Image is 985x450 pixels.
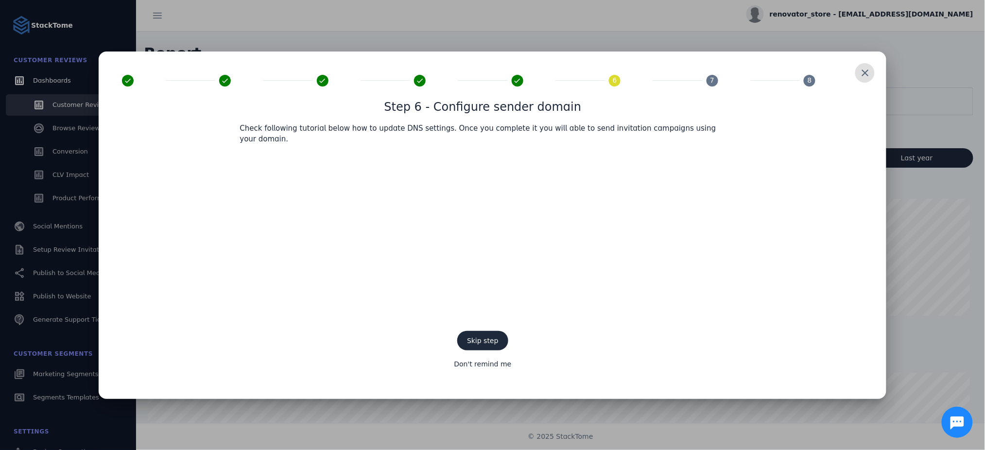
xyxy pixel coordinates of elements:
[457,331,508,350] button: Skip step
[122,75,134,87] mat-icon: done
[710,75,714,86] span: 7
[454,361,511,367] span: Don't remind me
[414,75,426,87] mat-icon: done
[317,75,328,87] mat-icon: done
[444,354,521,374] button: Don't remind me
[240,123,726,145] p: Check following tutorial below how to update DNS settings. Once you complete it you will able to ...
[512,75,523,87] mat-icon: done
[808,75,812,86] span: 8
[219,75,231,87] mat-icon: done
[384,98,582,116] h1: Step 6 - Configure sender domain
[613,75,617,86] span: 6
[467,337,499,345] span: Skip step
